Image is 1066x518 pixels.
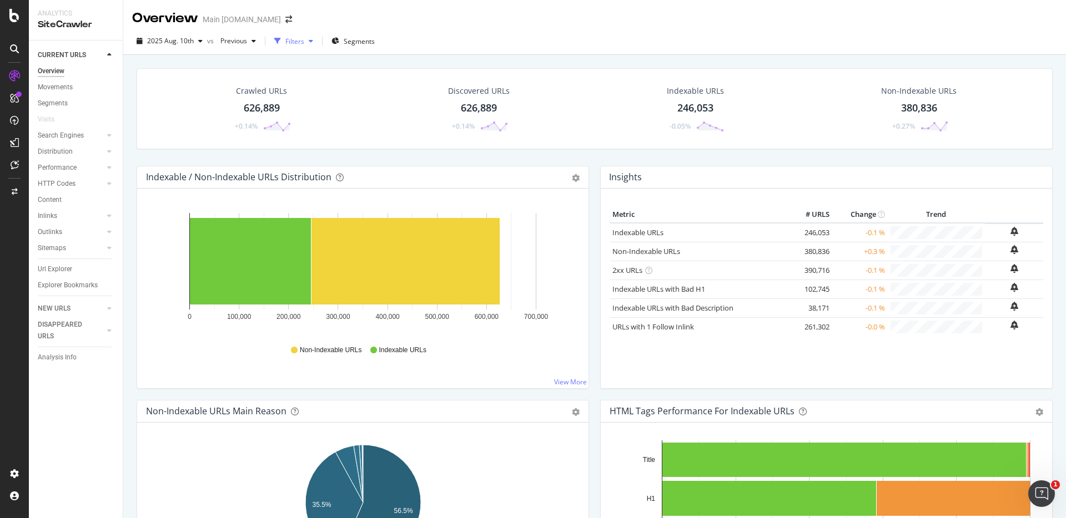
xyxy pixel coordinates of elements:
div: NEW URLS [38,303,71,314]
div: SiteCrawler [38,18,114,31]
h4: Insights [609,170,642,185]
text: 300,000 [326,313,350,321]
div: DISAPPEARED URLS [38,319,94,342]
div: Non-Indexable URLs [881,85,957,97]
a: Movements [38,82,115,93]
a: URLs with 1 Follow Inlink [612,322,694,332]
iframe: Intercom live chat [1028,480,1055,507]
a: Sitemaps [38,242,104,254]
div: Visits [38,114,54,125]
div: bell-plus [1010,245,1018,254]
a: Inlinks [38,210,104,222]
a: Segments [38,98,115,109]
div: CURRENT URLS [38,49,86,61]
div: +0.14% [235,121,258,131]
div: HTML Tags Performance for Indexable URLs [610,405,795,417]
div: bell-plus [1010,227,1018,236]
div: arrow-right-arrow-left [285,16,292,23]
text: 56.5% [394,507,413,515]
a: Indexable URLs with Bad Description [612,303,733,313]
a: Content [38,194,115,206]
text: 400,000 [375,313,400,321]
td: 261,302 [788,317,832,336]
span: Non-Indexable URLs [300,346,361,355]
span: Segments [344,37,375,46]
div: Url Explorer [38,263,72,275]
td: 380,836 [788,242,832,261]
div: Indexable URLs [667,85,724,97]
text: 0 [188,313,192,321]
div: Analytics [38,9,114,18]
button: Previous [216,32,260,50]
td: 390,716 [788,261,832,280]
text: 200,000 [276,313,301,321]
div: Segments [38,98,68,109]
div: Explorer Bookmarks [38,280,98,291]
button: 2025 Aug. 10th [132,32,207,50]
a: HTTP Codes [38,178,104,190]
a: Search Engines [38,130,104,141]
td: +0.3 % [832,242,888,261]
a: 2xx URLs [612,265,642,275]
div: Non-Indexable URLs Main Reason [146,405,286,417]
div: gear [572,174,580,182]
a: View More [554,377,587,387]
td: -0.0 % [832,317,888,336]
td: 246,053 [788,223,832,242]
text: 100,000 [227,313,252,321]
div: gear [1035,408,1043,416]
text: 600,000 [475,313,499,321]
th: Change [832,206,888,223]
div: gear [572,408,580,416]
th: Trend [888,206,985,223]
a: Non-Indexable URLs [612,246,680,256]
th: # URLS [788,206,832,223]
text: H1 [647,495,656,502]
a: Visits [38,114,66,125]
div: Movements [38,82,73,93]
td: 102,745 [788,280,832,298]
a: Indexable URLs with Bad H1 [612,284,705,294]
div: HTTP Codes [38,178,76,190]
div: 626,889 [244,101,280,115]
div: Distribution [38,146,73,158]
span: 2025 Aug. 10th [147,36,194,45]
a: DISAPPEARED URLS [38,319,104,342]
div: 246,053 [677,101,713,115]
div: bell-plus [1010,264,1018,273]
div: -0.05% [670,121,691,131]
div: Crawled URLs [236,85,287,97]
div: Main [DOMAIN_NAME] [203,14,281,25]
div: bell-plus [1010,302,1018,311]
div: Indexable / Non-Indexable URLs Distribution [146,171,331,182]
div: Overview [38,65,64,77]
div: Filters [285,37,304,46]
span: Previous [216,36,247,45]
text: 500,000 [425,313,450,321]
div: 626,889 [461,101,497,115]
svg: A chart. [146,206,580,335]
span: Indexable URLs [379,346,426,355]
div: Outlinks [38,226,62,238]
div: Discovered URLs [448,85,510,97]
div: +0.14% [452,121,475,131]
button: Filters [270,32,318,50]
a: Overview [38,65,115,77]
a: NEW URLS [38,303,104,314]
td: 38,171 [788,298,832,317]
text: Title [643,456,656,464]
a: Explorer Bookmarks [38,280,115,291]
a: Analysis Info [38,352,115,363]
div: Search Engines [38,130,84,141]
td: -0.1 % [832,223,888,242]
text: 700,000 [524,313,549,321]
a: Indexable URLs [612,227,663,237]
div: bell-plus [1010,321,1018,329]
a: Outlinks [38,226,104,238]
div: 380,836 [901,101,937,115]
a: Performance [38,162,104,174]
text: 35.5% [312,501,331,509]
a: Url Explorer [38,263,115,275]
td: -0.1 % [832,298,888,317]
td: -0.1 % [832,261,888,280]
